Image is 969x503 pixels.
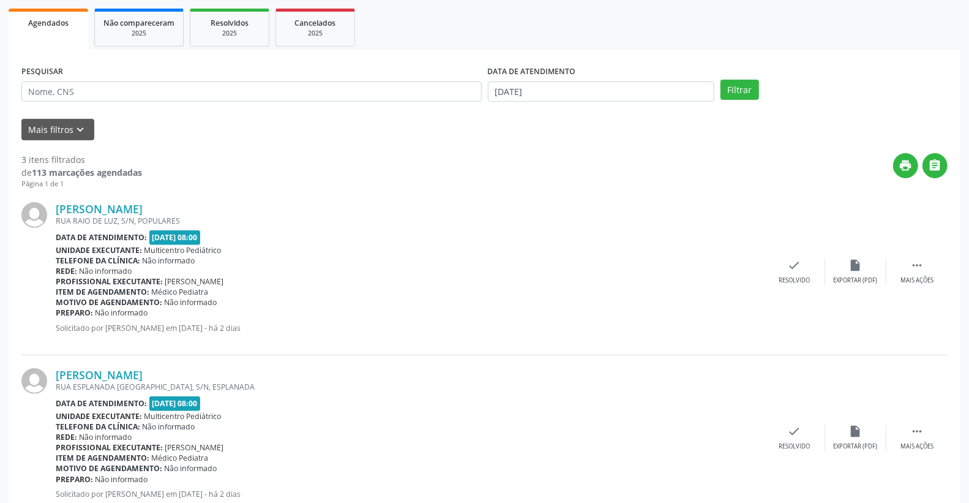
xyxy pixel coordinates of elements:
[834,442,878,451] div: Exportar (PDF)
[149,396,201,410] span: [DATE] 08:00
[56,297,162,308] b: Motivo de agendamento:
[849,259,862,272] i: insert_drive_file
[152,287,209,297] span: Médico Pediatra
[80,432,132,442] span: Não informado
[143,255,195,266] span: Não informado
[56,308,93,318] b: Preparo:
[21,119,94,140] button: Mais filtroskeyboard_arrow_down
[910,259,924,272] i: 
[103,18,174,28] span: Não compareceram
[144,245,222,255] span: Multicentro Pediátrico
[21,153,142,166] div: 3 itens filtrados
[295,18,336,28] span: Cancelados
[910,425,924,438] i: 
[21,368,47,394] img: img
[56,432,77,442] b: Rede:
[788,259,801,272] i: check
[143,422,195,432] span: Não informado
[21,166,142,179] div: de
[929,159,942,172] i: 
[211,18,249,28] span: Resolvidos
[32,167,142,178] strong: 113 marcações agendadas
[21,81,482,102] input: Nome, CNS
[779,276,810,285] div: Resolvido
[900,276,933,285] div: Mais ações
[56,411,142,422] b: Unidade executante:
[56,398,147,409] b: Data de atendimento:
[56,453,149,463] b: Item de agendamento:
[80,266,132,276] span: Não informado
[21,202,47,228] img: img
[149,230,201,244] span: [DATE] 08:00
[165,463,217,474] span: Não informado
[165,276,224,287] span: [PERSON_NAME]
[144,411,222,422] span: Multicentro Pediátrico
[488,81,715,102] input: Selecione um intervalo
[56,323,764,333] p: Solicitado por [PERSON_NAME] em [DATE] - há 2 dias
[56,266,77,276] b: Rede:
[56,245,142,255] b: Unidade executante:
[720,80,759,100] button: Filtrar
[900,442,933,451] div: Mais ações
[56,216,764,226] div: RUA RAIO DE LUZ, S/N, POPULARES
[21,179,142,189] div: Página 1 de 1
[488,62,576,81] label: DATA DE ATENDIMENTO
[56,422,140,432] b: Telefone da clínica:
[899,159,913,172] i: print
[834,276,878,285] div: Exportar (PDF)
[788,425,801,438] i: check
[56,463,162,474] b: Motivo de agendamento:
[922,153,948,178] button: 
[199,29,260,38] div: 2025
[56,489,764,499] p: Solicitado por [PERSON_NAME] em [DATE] - há 2 dias
[21,62,63,81] label: PESQUISAR
[56,287,149,297] b: Item de agendamento:
[103,29,174,38] div: 2025
[56,474,93,485] b: Preparo:
[74,123,88,137] i: keyboard_arrow_down
[152,453,209,463] span: Médico Pediatra
[95,474,148,485] span: Não informado
[28,18,69,28] span: Agendados
[56,202,143,216] a: [PERSON_NAME]
[285,29,346,38] div: 2025
[779,442,810,451] div: Resolvido
[165,442,224,453] span: [PERSON_NAME]
[56,382,764,392] div: RUA ESPLANADA [GEOGRAPHIC_DATA], S/N, ESPLANADA
[56,232,147,243] b: Data de atendimento:
[56,368,143,382] a: [PERSON_NAME]
[95,308,148,318] span: Não informado
[165,297,217,308] span: Não informado
[893,153,918,178] button: print
[56,255,140,266] b: Telefone da clínica:
[56,276,163,287] b: Profissional executante:
[56,442,163,453] b: Profissional executante:
[849,425,862,438] i: insert_drive_file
